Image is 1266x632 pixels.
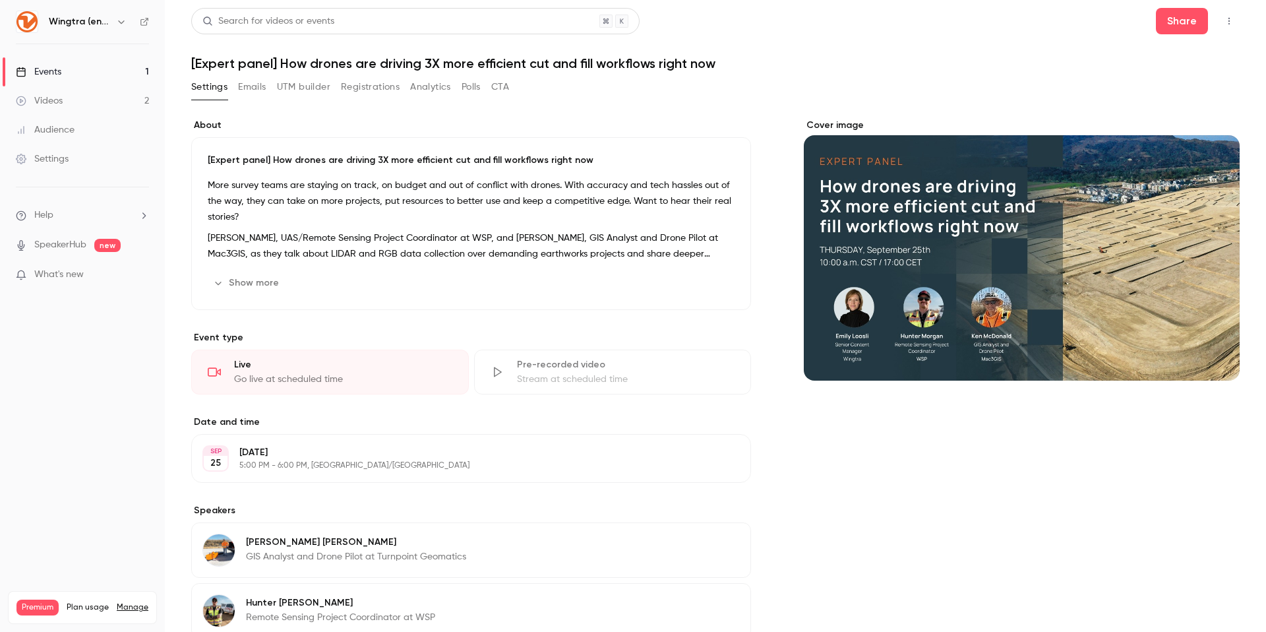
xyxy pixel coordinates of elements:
a: Manage [117,602,148,613]
div: Stream at scheduled time [517,373,735,386]
section: Cover image [804,119,1240,381]
div: Go live at scheduled time [234,373,452,386]
p: [PERSON_NAME] [PERSON_NAME] [246,536,466,549]
div: Settings [16,152,69,166]
p: Hunter [PERSON_NAME] [246,596,435,610]
p: 5:00 PM - 6:00 PM, [GEOGRAPHIC_DATA]/[GEOGRAPHIC_DATA] [239,460,681,471]
p: More survey teams are staying on track, on budget and out of conflict with drones. With accuracy ... [208,177,735,225]
label: Date and time [191,416,751,429]
div: Search for videos or events [202,15,334,28]
button: Show more [208,272,287,294]
label: About [191,119,751,132]
div: Videos [16,94,63,108]
p: [Expert panel] How drones are driving 3X more efficient cut and fill workflows right now [208,154,735,167]
div: Events [16,65,61,79]
img: Hunter Morgan [203,595,235,627]
span: What's new [34,268,84,282]
button: UTM builder [277,77,330,98]
p: [PERSON_NAME], UAS/Remote Sensing Project Coordinator at WSP, and [PERSON_NAME], GIS Analyst and ... [208,230,735,262]
p: Remote Sensing Project Coordinator at WSP [246,611,435,624]
p: Event type [191,331,751,344]
span: Premium [16,600,59,616]
label: Cover image [804,119,1240,132]
img: Wingtra (english) [16,11,38,32]
div: LiveGo live at scheduled time [191,350,469,395]
button: Analytics [410,77,451,98]
label: Speakers [191,504,751,517]
img: Ken McDonald [203,534,235,566]
span: Plan usage [67,602,109,613]
div: Ken McDonald[PERSON_NAME] [PERSON_NAME]GIS Analyst and Drone Pilot at Turnpoint Geomatics [191,522,751,578]
button: Share [1156,8,1208,34]
li: help-dropdown-opener [16,208,149,222]
button: Registrations [341,77,400,98]
div: Pre-recorded videoStream at scheduled time [474,350,752,395]
p: [DATE] [239,446,681,459]
div: SEP [204,447,227,456]
div: Pre-recorded video [517,358,735,371]
button: CTA [491,77,509,98]
button: Polls [462,77,481,98]
div: Audience [16,123,75,137]
span: Help [34,208,53,222]
button: Emails [238,77,266,98]
button: Settings [191,77,227,98]
p: GIS Analyst and Drone Pilot at Turnpoint Geomatics [246,550,466,563]
h6: Wingtra (english) [49,15,111,28]
p: 25 [210,457,221,470]
span: new [94,239,121,252]
h1: [Expert panel] How drones are driving 3X more efficient cut and fill workflows right now [191,55,1240,71]
a: SpeakerHub [34,238,86,252]
div: Live [234,358,452,371]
